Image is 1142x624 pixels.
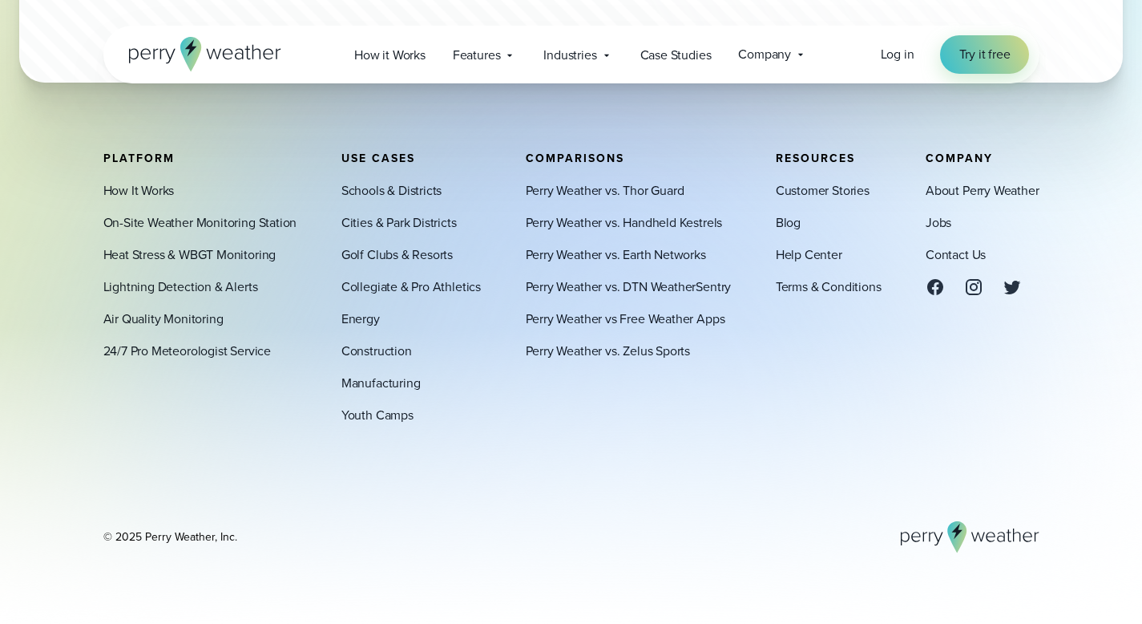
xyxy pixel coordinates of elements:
a: Case Studies [627,38,725,71]
span: Industries [543,46,596,65]
a: Energy [341,310,380,329]
span: Try it free [959,45,1011,64]
a: Perry Weather vs. Earth Networks [526,245,706,265]
a: Construction [341,342,412,361]
a: Try it free [940,35,1030,74]
a: Perry Weather vs. Handheld Kestrels [526,213,723,233]
a: Lightning Detection & Alerts [103,278,258,297]
span: Features [453,46,501,65]
span: How it Works [354,46,426,65]
a: How it Works [341,38,439,71]
span: Case Studies [640,46,712,65]
span: Company [738,45,791,64]
a: Perry Weather vs Free Weather Apps [526,310,725,329]
span: Log in [881,45,914,63]
a: Manufacturing [341,374,421,393]
a: Heat Stress & WBGT Monitoring [103,245,276,265]
div: © 2025 Perry Weather, Inc. [103,529,237,545]
a: 24/7 Pro Meteorologist Service [103,342,271,361]
a: Golf Clubs & Resorts [341,245,453,265]
a: Log in [881,45,914,64]
a: Jobs [926,213,951,233]
a: Customer Stories [776,181,870,201]
span: Comparisons [526,150,624,167]
a: On-Site Weather Monitoring Station [103,213,297,233]
a: Perry Weather vs. Thor Guard [526,181,684,201]
a: Perry Weather vs. Zelus Sports [526,342,690,361]
a: Air Quality Monitoring [103,310,224,329]
a: How It Works [103,181,175,201]
a: Perry Weather vs. DTN WeatherSentry [526,278,732,297]
span: Resources [776,150,855,167]
a: Youth Camps [341,406,414,425]
span: Company [926,150,993,167]
a: Terms & Conditions [776,278,882,297]
span: Platform [103,150,175,167]
a: About Perry Weather [926,181,1039,201]
a: Cities & Park Districts [341,213,457,233]
a: Collegiate & Pro Athletics [341,278,481,297]
a: Schools & Districts [341,181,442,201]
span: Use Cases [341,150,415,167]
a: Help Center [776,245,842,265]
a: Blog [776,213,801,233]
a: Contact Us [926,245,986,265]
